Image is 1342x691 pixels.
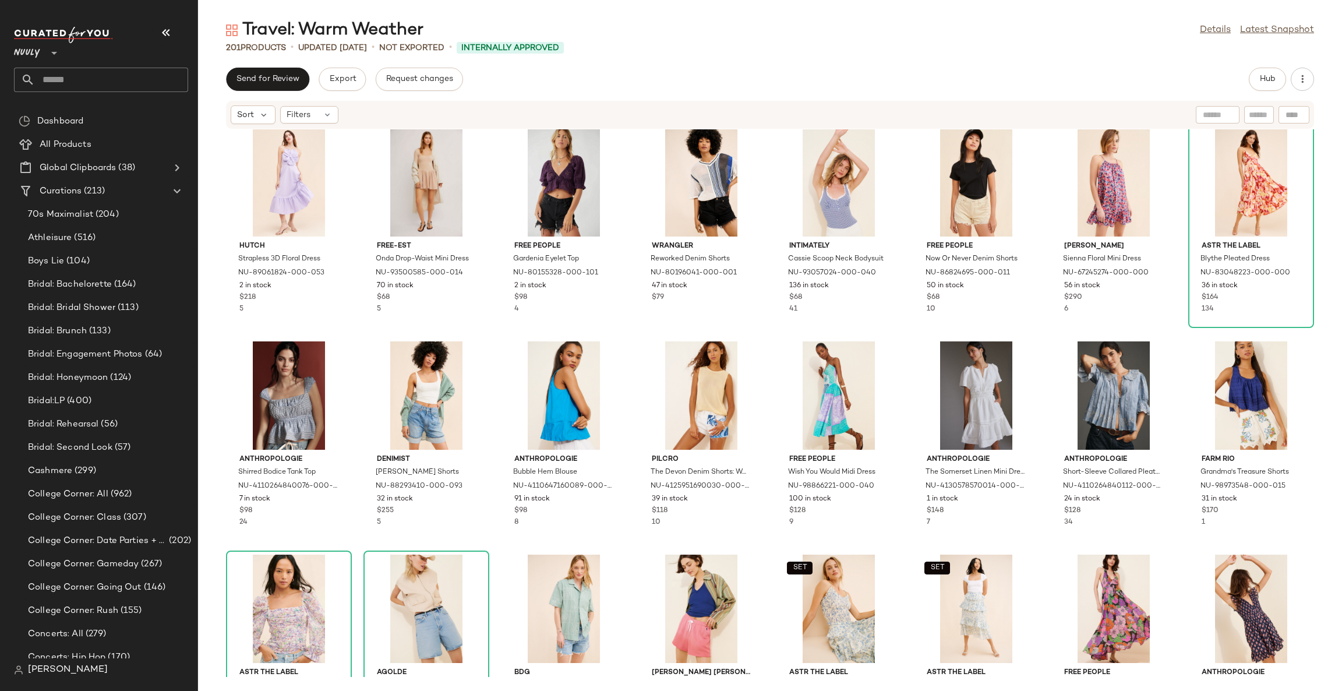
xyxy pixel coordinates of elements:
[377,519,381,526] span: 5
[239,519,248,526] span: 24
[28,231,72,245] span: Athleisure
[1192,341,1310,450] img: 98973548_015_b
[651,268,737,278] span: NU-80196041-000-001
[298,42,367,54] p: updated [DATE]
[376,481,462,492] span: NU-88293410-000-093
[789,292,802,303] span: $68
[19,115,30,127] img: svg%3e
[28,663,108,677] span: [PERSON_NAME]
[377,281,414,291] span: 70 in stock
[377,241,476,252] span: free-est
[927,241,1026,252] span: Free People
[780,555,898,663] img: 88795414_000_b
[239,668,338,678] span: ASTR The Label
[917,555,1035,663] img: 88683461_000_b
[143,348,163,361] span: (64)
[376,254,469,265] span: Onda Drop-Waist Mini Dress
[377,494,413,505] span: 32 in stock
[28,418,98,431] span: Bridal: Rehearsal
[1200,254,1270,265] span: Blythe Pleated Dress
[105,651,130,664] span: (170)
[505,341,623,450] img: 4110647160089_040_b
[83,627,107,641] span: (279)
[789,668,888,678] span: ASTR The Label
[376,68,463,91] button: Request changes
[28,255,64,268] span: Boys Lie
[115,301,139,315] span: (113)
[386,75,453,84] span: Request changes
[1202,668,1301,678] span: Anthropologie
[514,241,613,252] span: Free People
[927,292,940,303] span: $68
[1063,481,1162,492] span: NU-4110264840112-000-040
[926,481,1025,492] span: NU-4130578570014-000-010
[927,506,944,516] span: $148
[1064,668,1163,678] span: Free People
[652,241,751,252] span: Wrangler
[40,138,91,151] span: All Products
[28,394,65,408] span: Bridal:LP
[652,281,687,291] span: 47 in stock
[28,558,139,571] span: College Corner: Gameday
[788,481,874,492] span: NU-98866221-000-040
[28,581,142,594] span: College Corner: Going Out
[780,341,898,450] img: 98866221_040_b
[167,534,191,548] span: (202)
[40,161,116,175] span: Global Clipboards
[377,305,381,313] span: 5
[377,292,390,303] span: $68
[93,208,119,221] span: (204)
[1064,241,1163,252] span: [PERSON_NAME]
[239,494,270,505] span: 7 in stock
[1200,481,1286,492] span: NU-98973548-000-015
[1064,506,1080,516] span: $128
[651,467,750,478] span: The Devon Denim Shorts: Wave Print Edition
[1240,23,1314,37] a: Latest Snapshot
[1064,281,1100,291] span: 56 in stock
[642,341,760,450] img: 4125951690030_092_b
[514,668,613,678] span: BDG
[789,506,806,516] span: $128
[792,564,807,572] span: SET
[238,481,337,492] span: NU-4110264840076-000-049
[1202,241,1301,252] span: ASTR The Label
[789,494,831,505] span: 100 in stock
[930,564,944,572] span: SET
[239,506,252,516] span: $98
[372,41,375,55] span: •
[239,454,338,465] span: Anthropologie
[1064,305,1068,313] span: 6
[1064,454,1163,465] span: Anthropologie
[652,519,661,526] span: 10
[87,325,111,338] span: (133)
[926,254,1018,265] span: Now Or Never Denim Shorts
[514,519,518,526] span: 8
[28,301,115,315] span: Bridal: Bridal Shower
[319,68,366,91] button: Export
[652,506,668,516] span: $118
[652,668,751,678] span: [PERSON_NAME] [PERSON_NAME]
[28,464,72,478] span: Cashmere
[142,581,166,594] span: (146)
[82,185,105,198] span: (213)
[1202,519,1205,526] span: 1
[1055,341,1173,450] img: 4110264840112_040_b
[787,562,813,574] button: SET
[514,506,527,516] span: $98
[1063,254,1141,265] span: Sienna Floral Mini Dress
[1202,281,1238,291] span: 36 in stock
[108,371,131,385] span: (124)
[118,604,142,618] span: (155)
[28,627,83,641] span: Concerts: All
[98,418,118,431] span: (56)
[236,75,299,84] span: Send for Review
[291,41,294,55] span: •
[28,604,118,618] span: College Corner: Rush
[121,511,146,524] span: (307)
[789,305,797,313] span: 41
[513,254,579,265] span: Gardenia Eyelet Top
[377,454,476,465] span: Denimist
[927,305,935,313] span: 10
[927,281,964,291] span: 50 in stock
[238,254,320,265] span: Strapless 3D Floral Dress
